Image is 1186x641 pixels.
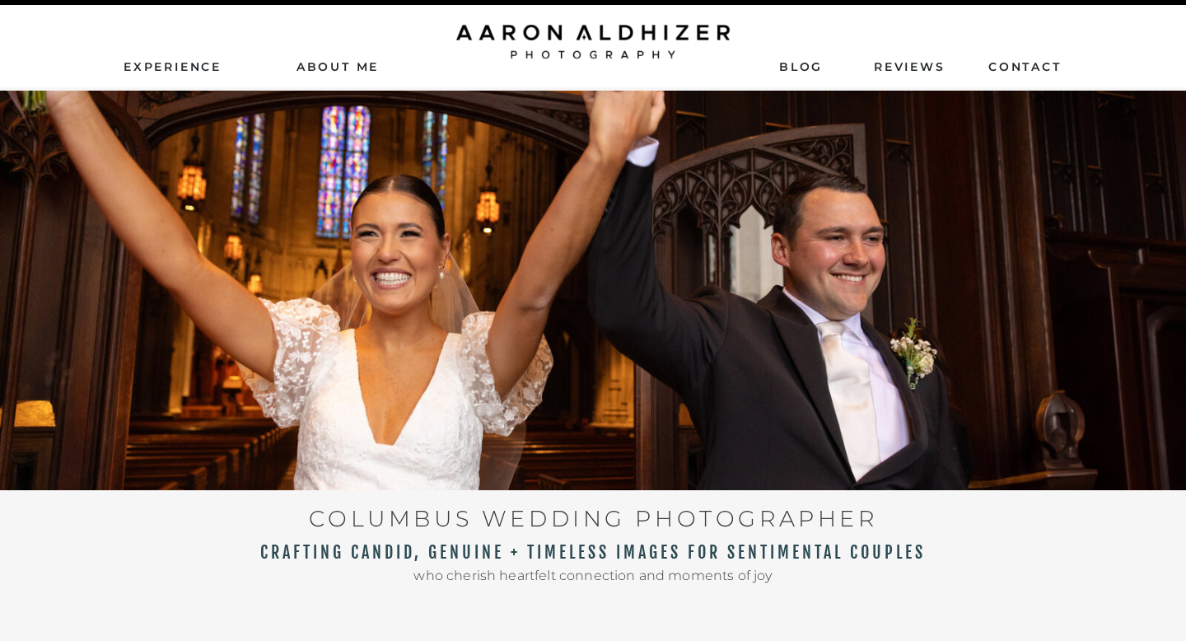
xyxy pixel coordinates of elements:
[124,58,224,73] a: Experience
[192,543,994,562] h2: CRAFTING CANDID, GENUINE + TIMELESS IMAGES FOR SENTIMENTAL COUPLES
[279,58,396,73] a: AbouT ME
[238,499,949,526] h1: COLUMBUS WEDDING PHOTOGRAPHER
[988,58,1062,73] a: contact
[874,58,948,73] a: ReviEws
[779,58,822,73] a: Blog
[192,564,994,583] h2: who cherish heartfelt connection and moments of joy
